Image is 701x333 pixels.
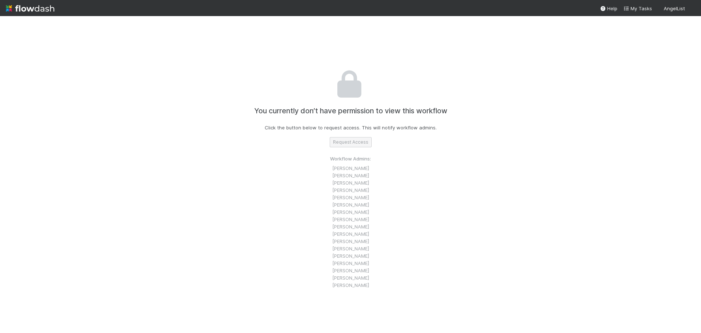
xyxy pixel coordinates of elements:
[330,201,371,208] li: [PERSON_NAME]
[330,260,371,267] li: [PERSON_NAME]
[330,208,371,216] li: [PERSON_NAME]
[600,5,617,12] div: Help
[688,5,695,12] img: avatar_c8e523dd-415a-4cf0-87a3-4b787501e7b6.png
[330,245,371,252] li: [PERSON_NAME]
[330,274,371,281] li: [PERSON_NAME]
[330,216,371,223] li: [PERSON_NAME]
[330,186,371,194] li: [PERSON_NAME]
[254,107,447,115] h4: You currently don’t have permission to view this workflow
[330,230,371,238] li: [PERSON_NAME]
[6,2,54,15] img: logo-inverted-e16ddd16eac7371096b0.svg
[330,172,371,179] li: [PERSON_NAME]
[623,5,652,12] a: My Tasks
[330,179,371,186] li: [PERSON_NAME]
[330,267,371,274] li: [PERSON_NAME]
[330,223,371,230] li: [PERSON_NAME]
[330,281,371,289] li: [PERSON_NAME]
[330,156,371,162] h6: Workflow Admins:
[330,137,372,147] button: Request Access
[330,194,371,201] li: [PERSON_NAME]
[330,238,371,245] li: [PERSON_NAME]
[664,5,685,11] span: AngelList
[265,124,437,131] p: Click the button below to request access. This will notify workflow admins.
[330,252,371,260] li: [PERSON_NAME]
[623,5,652,11] span: My Tasks
[330,164,371,172] li: [PERSON_NAME]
